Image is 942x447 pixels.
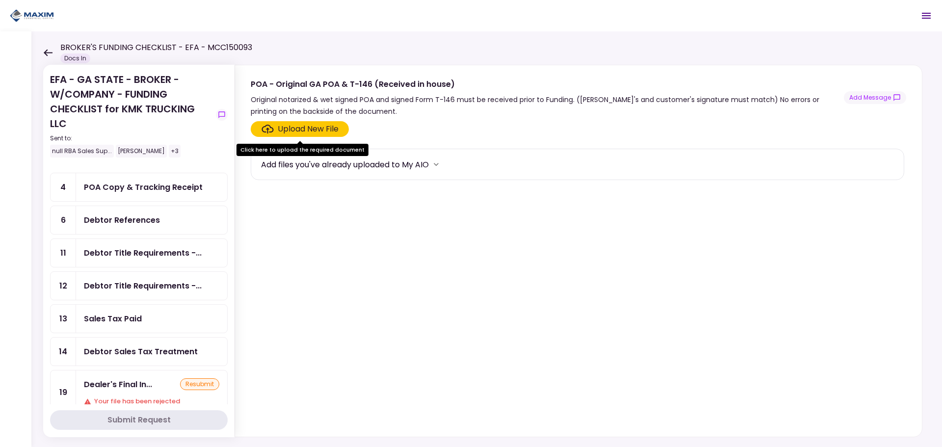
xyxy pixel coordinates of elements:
button: show-messages [844,91,906,104]
div: Debtor References [84,214,160,226]
div: Docs In [60,53,90,63]
a: 12Debtor Title Requirements - Proof of IRP or Exemption [50,271,228,300]
button: Open menu [915,4,938,27]
div: 12 [51,272,76,300]
div: EFA - GA STATE - BROKER - W/COMPANY - FUNDING CHECKLIST for KMK TRUCKING LLC [50,72,212,158]
div: Your file has been rejected [84,396,219,406]
div: [PERSON_NAME] [116,145,167,158]
div: Debtor Title Requirements - Proof of IRP or Exemption [84,280,202,292]
div: +3 [169,145,181,158]
div: Sales Tax Paid [84,313,142,325]
div: null RBA Sales Sup... [50,145,114,158]
div: Debtor Title Requirements - Other Requirements [84,247,202,259]
a: 11Debtor Title Requirements - Other Requirements [50,238,228,267]
div: 14 [51,338,76,366]
div: Click here to upload the required document [236,144,368,156]
a: 13Sales Tax Paid [50,304,228,333]
div: 13 [51,305,76,333]
div: POA Copy & Tracking Receipt [84,181,203,193]
div: 11 [51,239,76,267]
div: Upload New File [278,123,339,135]
div: Original notarized & wet signed POA and signed Form T-146 must be received prior to Funding. ([PE... [251,94,844,117]
button: Submit Request [50,410,228,430]
a: 4POA Copy & Tracking Receipt [50,173,228,202]
div: 4 [51,173,76,201]
div: resubmit [180,378,219,390]
a: 14Debtor Sales Tax Treatment [50,337,228,366]
div: POA - Original GA POA & T-146 (Received in house) [251,78,844,90]
div: Sent to: [50,134,212,143]
img: Partner icon [10,8,54,23]
div: POA - Original GA POA & T-146 (Received in house)Original notarized & wet signed POA and signed F... [235,65,922,437]
div: 6 [51,206,76,234]
a: 6Debtor References [50,206,228,235]
button: show-messages [216,109,228,121]
h1: BROKER'S FUNDING CHECKLIST - EFA - MCC150093 [60,42,252,53]
div: Add files you've already uploaded to My AIO [261,158,429,171]
div: Submit Request [107,414,171,426]
div: 19 [51,370,76,414]
div: Dealer's Final Invoice [84,378,152,391]
a: 19Dealer's Final InvoiceresubmitYour file has been rejected [50,370,228,415]
div: Debtor Sales Tax Treatment [84,345,198,358]
span: Click here to upload the required document [251,121,349,137]
button: more [429,157,444,172]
